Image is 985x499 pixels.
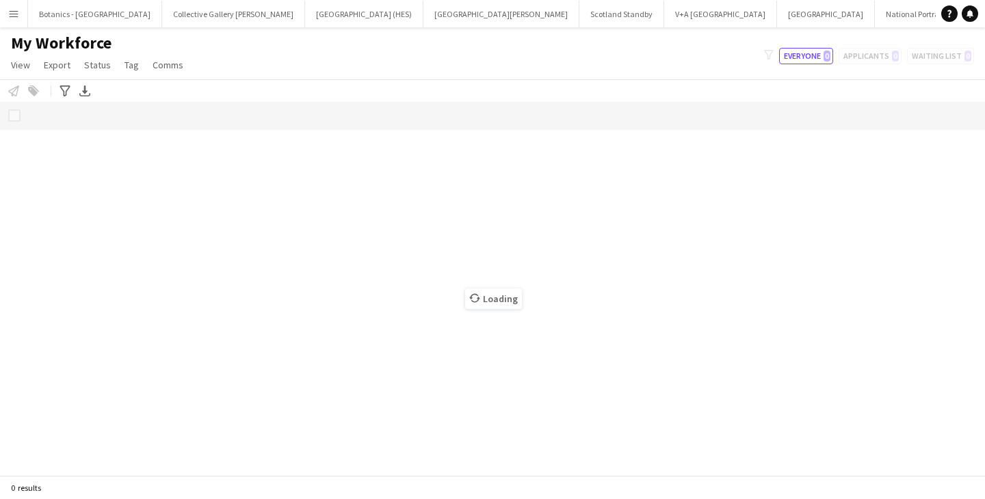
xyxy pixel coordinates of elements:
a: Export [38,56,76,74]
span: Export [44,59,70,71]
span: Tag [124,59,139,71]
button: Scotland Standby [579,1,664,27]
span: 0 [824,51,830,62]
app-action-btn: Export XLSX [77,83,93,99]
a: Tag [119,56,144,74]
button: [GEOGRAPHIC_DATA] [777,1,875,27]
span: Comms [153,59,183,71]
button: [GEOGRAPHIC_DATA] (HES) [305,1,423,27]
button: V+A [GEOGRAPHIC_DATA] [664,1,777,27]
button: Collective Gallery [PERSON_NAME] [162,1,305,27]
app-action-btn: Advanced filters [57,83,73,99]
button: Everyone0 [779,48,833,64]
a: View [5,56,36,74]
span: Status [84,59,111,71]
button: [GEOGRAPHIC_DATA][PERSON_NAME] [423,1,579,27]
button: Botanics - [GEOGRAPHIC_DATA] [28,1,162,27]
a: Comms [147,56,189,74]
span: My Workforce [11,33,111,53]
span: View [11,59,30,71]
span: Loading [465,288,522,309]
a: Status [79,56,116,74]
